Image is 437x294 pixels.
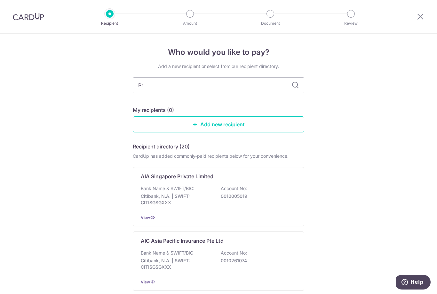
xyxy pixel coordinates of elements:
p: Citibank, N.A. | SWIFT: CITISGSGXXX [141,257,212,270]
h5: Recipient directory (20) [133,143,190,150]
a: View [141,215,150,220]
img: CardUp [13,13,44,21]
p: Amount [166,20,214,27]
h5: My recipients (0) [133,106,174,114]
div: CardUp has added commonly-paid recipients below for your convenience. [133,153,304,159]
p: Account No: [221,250,247,256]
div: Add a new recipient or select from our recipient directory. [133,63,304,70]
p: 0010261074 [221,257,292,264]
h4: Who would you like to pay? [133,46,304,58]
a: Add new recipient [133,116,304,132]
p: 0010005019 [221,193,292,199]
p: Review [327,20,375,27]
a: View [141,280,150,284]
iframe: Opens a widget where you can find more information [396,275,431,291]
p: Document [247,20,294,27]
p: AIG Asia Pacific Insurance Pte Ltd [141,237,224,245]
input: Search for any recipient here [133,77,304,93]
p: Recipient [86,20,133,27]
p: Citibank, N.A. | SWIFT: CITISGSGXXX [141,193,212,206]
p: Bank Name & SWIFT/BIC: [141,185,195,192]
p: Account No: [221,185,247,192]
p: AIA Singapore Private Limited [141,172,213,180]
p: Bank Name & SWIFT/BIC: [141,250,195,256]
